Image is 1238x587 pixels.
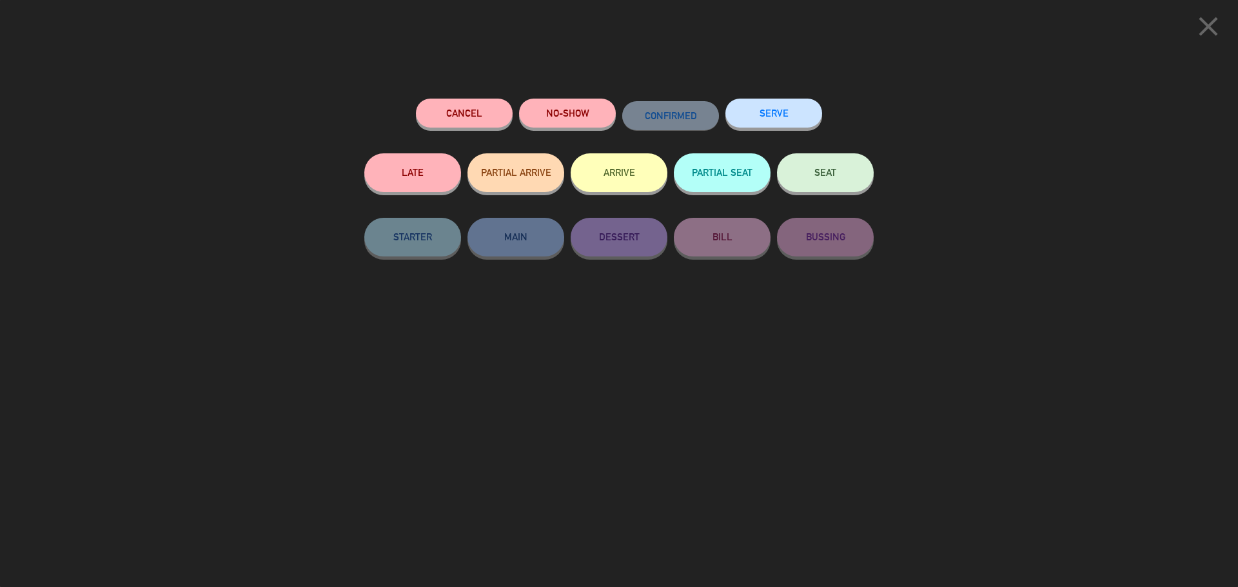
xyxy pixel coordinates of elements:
button: close [1188,10,1228,48]
span: CONFIRMED [645,110,697,121]
button: DESSERT [571,218,667,256]
button: SERVE [725,99,822,128]
button: NO-SHOW [519,99,616,128]
i: close [1192,10,1224,43]
button: BUSSING [777,218,874,256]
button: Cancel [416,99,513,128]
button: CONFIRMED [622,101,719,130]
button: STARTER [364,218,461,256]
button: BILL [674,218,771,256]
button: SEAT [777,153,874,192]
button: PARTIAL SEAT [674,153,771,192]
button: ARRIVE [571,153,667,192]
button: LATE [364,153,461,192]
span: PARTIAL ARRIVE [481,167,551,178]
button: MAIN [467,218,564,256]
span: SEAT [814,167,836,178]
button: PARTIAL ARRIVE [467,153,564,192]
